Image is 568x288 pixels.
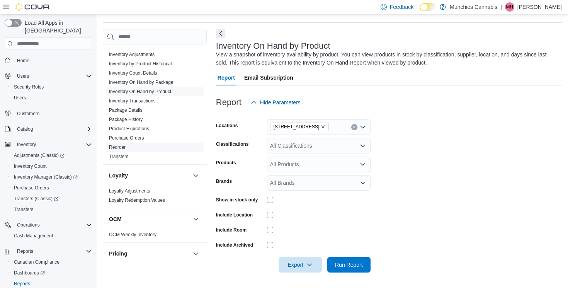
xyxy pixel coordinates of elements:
[216,178,232,184] label: Brands
[8,182,95,193] button: Purchase Orders
[2,55,95,66] button: Home
[109,89,171,95] span: Inventory On Hand by Product
[191,249,201,258] button: Pricing
[279,257,322,273] button: Export
[17,73,29,79] span: Users
[11,162,50,171] a: Inventory Count
[11,82,92,92] span: Security Roles
[109,198,165,203] a: Loyalty Redemption Values
[11,268,92,278] span: Dashboards
[244,70,293,85] span: Email Subscription
[216,160,236,166] label: Products
[2,124,95,135] button: Catalog
[8,193,95,204] a: Transfers (Classic)
[11,194,61,203] a: Transfers (Classic)
[500,2,502,12] p: |
[103,50,207,164] div: Inventory
[283,257,317,273] span: Export
[8,161,95,172] button: Inventory Count
[14,109,43,118] a: Customers
[14,95,26,101] span: Users
[109,51,155,58] span: Inventory Adjustments
[14,140,92,149] span: Inventory
[321,124,325,129] button: Remove 131 Beechwood Ave from selection in this group
[109,126,149,131] a: Product Expirations
[109,70,157,76] a: Inventory Count Details
[109,215,122,223] h3: OCM
[14,109,92,118] span: Customers
[8,92,95,103] button: Users
[14,247,36,256] button: Reports
[17,222,40,228] span: Operations
[14,233,53,239] span: Cash Management
[14,220,92,230] span: Operations
[360,124,366,130] button: Open list of options
[8,204,95,215] button: Transfers
[109,153,128,160] span: Transfers
[8,82,95,92] button: Security Roles
[360,161,366,167] button: Open list of options
[109,61,172,67] span: Inventory by Product Historical
[109,172,128,179] h3: Loyalty
[109,232,156,237] a: OCM Weekly Inventory
[14,185,49,191] span: Purchase Orders
[11,205,36,214] a: Transfers
[109,172,190,179] button: Loyalty
[8,230,95,241] button: Cash Management
[351,124,357,130] button: Clear input
[14,55,92,65] span: Home
[517,2,562,12] p: [PERSON_NAME]
[14,174,78,180] span: Inventory Manager (Classic)
[8,172,95,182] a: Inventory Manager (Classic)
[109,232,156,238] span: OCM Weekly Inventory
[17,111,39,117] span: Customers
[8,257,95,268] button: Canadian Compliance
[14,152,65,158] span: Adjustments (Classic)
[109,135,144,141] a: Purchase Orders
[11,231,92,240] span: Cash Management
[109,145,126,150] a: Reorder
[2,246,95,257] button: Reports
[390,3,413,11] span: Feedback
[11,93,92,102] span: Users
[109,107,143,113] a: Package Details
[248,95,304,110] button: Hide Parameters
[216,51,558,67] div: View a snapshot of inventory availability by product. You can view products in stock by classific...
[506,2,514,12] span: MH
[109,98,156,104] a: Inventory Transactions
[11,82,47,92] a: Security Roles
[216,197,258,203] label: Show in stock only
[274,123,320,131] span: [STREET_ADDRESS]
[216,98,241,107] h3: Report
[327,257,371,273] button: Run Report
[109,154,128,159] a: Transfers
[11,183,52,193] a: Purchase Orders
[2,108,95,119] button: Customers
[11,172,81,182] a: Inventory Manager (Classic)
[216,29,225,38] button: Next
[17,141,36,148] span: Inventory
[2,220,95,230] button: Operations
[109,188,150,194] a: Loyalty Adjustments
[11,93,29,102] a: Users
[11,257,63,267] a: Canadian Compliance
[14,72,32,81] button: Users
[11,205,92,214] span: Transfers
[360,180,366,186] button: Open list of options
[14,196,58,202] span: Transfers (Classic)
[450,2,497,12] p: Munchies Cannabis
[11,172,92,182] span: Inventory Manager (Classic)
[17,126,33,132] span: Catalog
[11,268,48,278] a: Dashboards
[109,61,172,66] a: Inventory by Product Historical
[505,2,514,12] div: Matteo Hanna
[17,58,29,64] span: Home
[335,261,363,269] span: Run Report
[14,247,92,256] span: Reports
[216,123,238,129] label: Locations
[109,89,171,94] a: Inventory On Hand by Product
